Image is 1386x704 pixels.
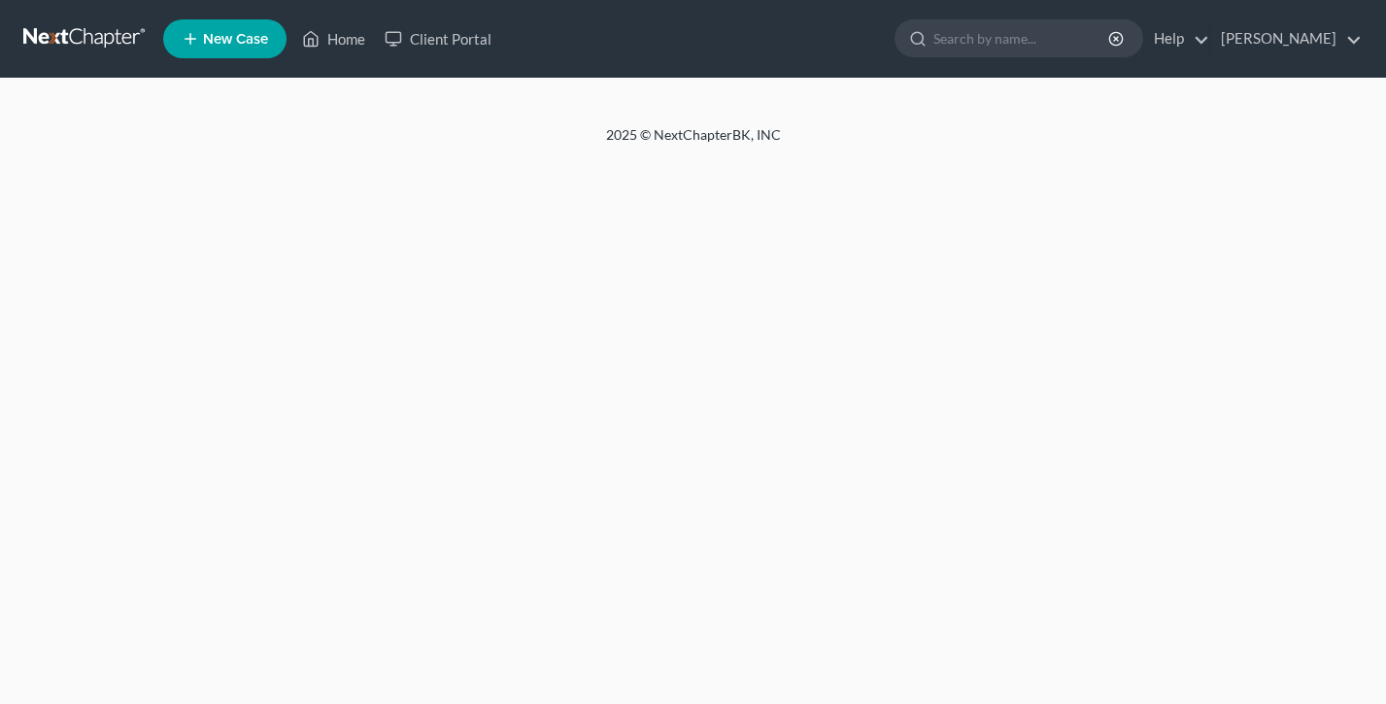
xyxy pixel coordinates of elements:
[292,21,375,56] a: Home
[140,125,1247,160] div: 2025 © NextChapterBK, INC
[933,20,1111,56] input: Search by name...
[1211,21,1362,56] a: [PERSON_NAME]
[375,21,501,56] a: Client Portal
[1144,21,1209,56] a: Help
[203,32,268,47] span: New Case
